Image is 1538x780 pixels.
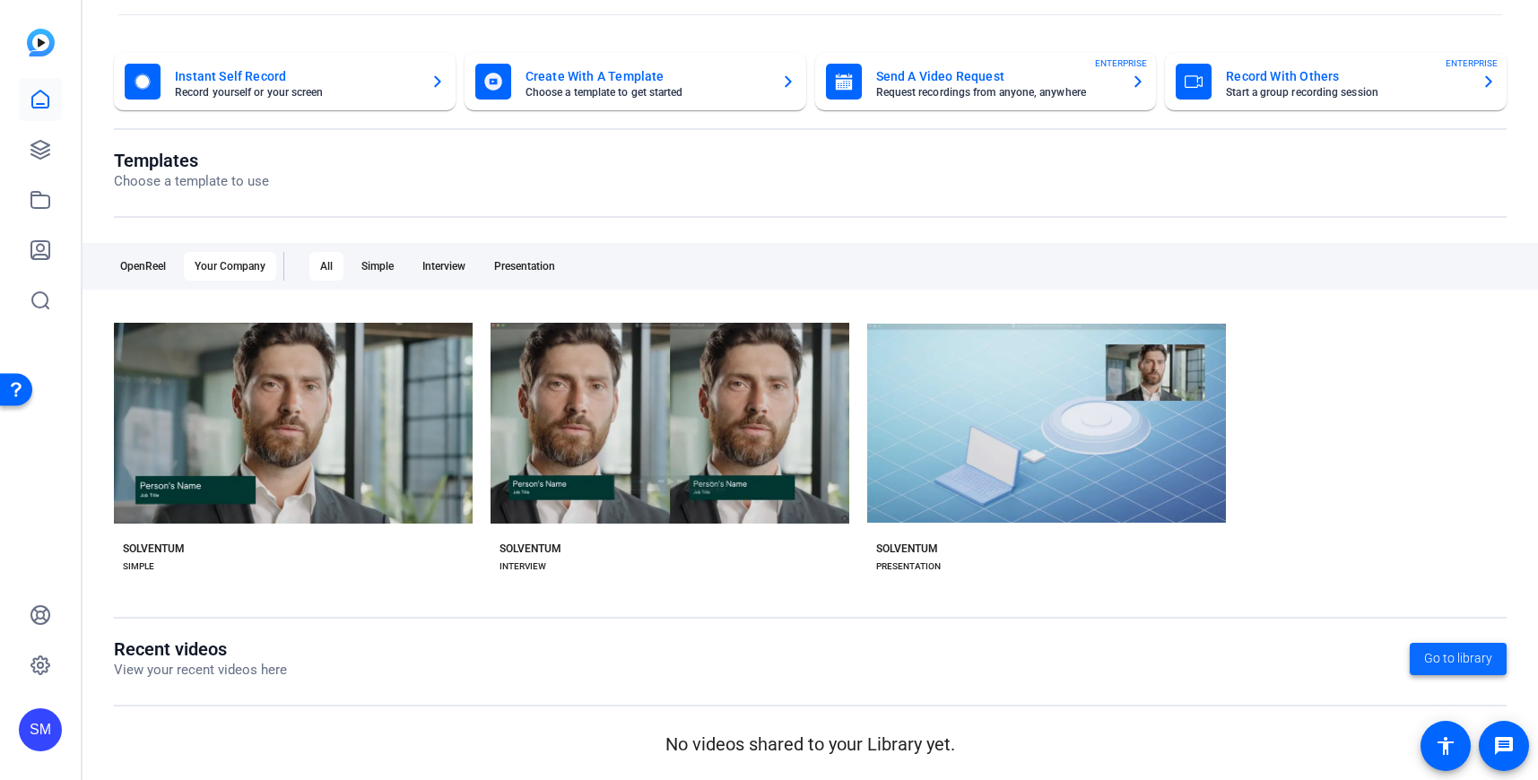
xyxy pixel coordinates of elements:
[526,65,767,87] mat-card-title: Create With A Template
[114,171,269,192] p: Choose a template to use
[876,65,1117,87] mat-card-title: Send A Video Request
[123,559,154,574] div: SIMPLE
[1446,56,1498,70] span: ENTERPRISE
[27,29,55,56] img: blue-gradient.svg
[1435,735,1456,757] mat-icon: accessibility
[114,150,269,171] h1: Templates
[184,252,276,281] div: Your Company
[351,252,404,281] div: Simple
[1424,649,1492,668] span: Go to library
[114,638,287,660] h1: Recent videos
[876,542,938,556] div: SOLVENTUM
[19,708,62,751] div: SM
[123,542,185,556] div: SOLVENTUM
[309,252,343,281] div: All
[500,542,561,556] div: SOLVENTUM
[412,252,476,281] div: Interview
[114,731,1507,758] p: No videos shared to your Library yet.
[500,559,546,574] div: INTERVIEW
[1095,56,1147,70] span: ENTERPRISE
[483,252,566,281] div: Presentation
[114,53,456,110] button: Instant Self RecordRecord yourself or your screen
[1410,643,1507,675] a: Go to library
[465,53,806,110] button: Create With A TemplateChoose a template to get started
[1226,87,1467,98] mat-card-subtitle: Start a group recording session
[526,87,767,98] mat-card-subtitle: Choose a template to get started
[1226,65,1467,87] mat-card-title: Record With Others
[175,65,416,87] mat-card-title: Instant Self Record
[175,87,416,98] mat-card-subtitle: Record yourself or your screen
[1165,53,1507,110] button: Record With OthersStart a group recording sessionENTERPRISE
[876,87,1117,98] mat-card-subtitle: Request recordings from anyone, anywhere
[815,53,1157,110] button: Send A Video RequestRequest recordings from anyone, anywhereENTERPRISE
[114,660,287,680] p: View your recent videos here
[876,559,941,574] div: PRESENTATION
[1493,735,1515,757] mat-icon: message
[109,252,177,281] div: OpenReel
